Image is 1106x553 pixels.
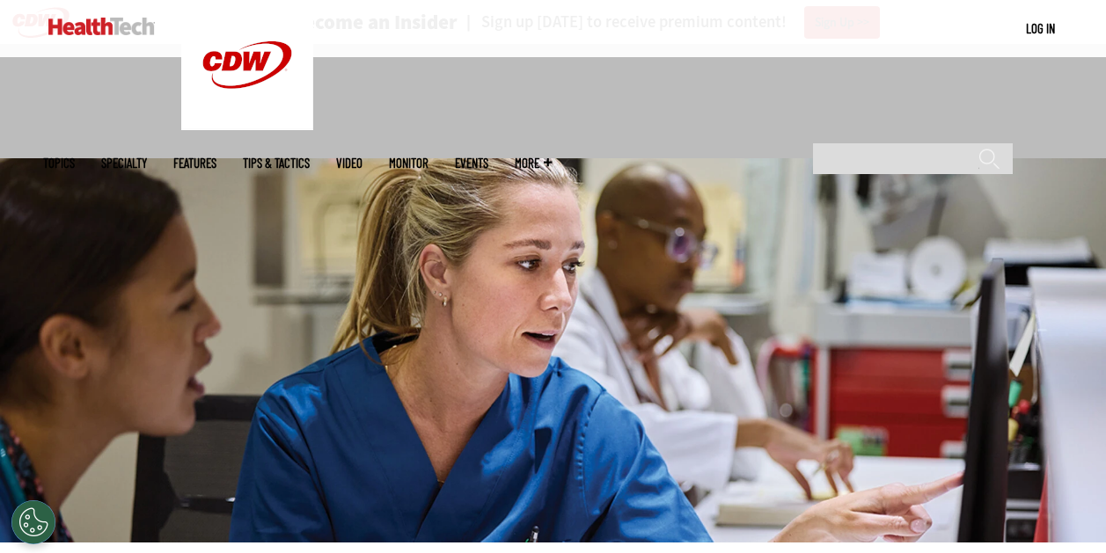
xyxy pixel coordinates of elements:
[243,156,310,170] a: Tips & Tactics
[43,156,75,170] span: Topics
[1026,20,1055,36] a: Log in
[515,156,552,170] span: More
[173,156,216,170] a: Features
[11,500,55,544] button: Open Preferences
[455,156,488,170] a: Events
[1026,19,1055,38] div: User menu
[48,18,155,35] img: Home
[181,116,313,135] a: CDW
[336,156,363,170] a: Video
[101,156,147,170] span: Specialty
[11,500,55,544] div: Cookies Settings
[389,156,428,170] a: MonITor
